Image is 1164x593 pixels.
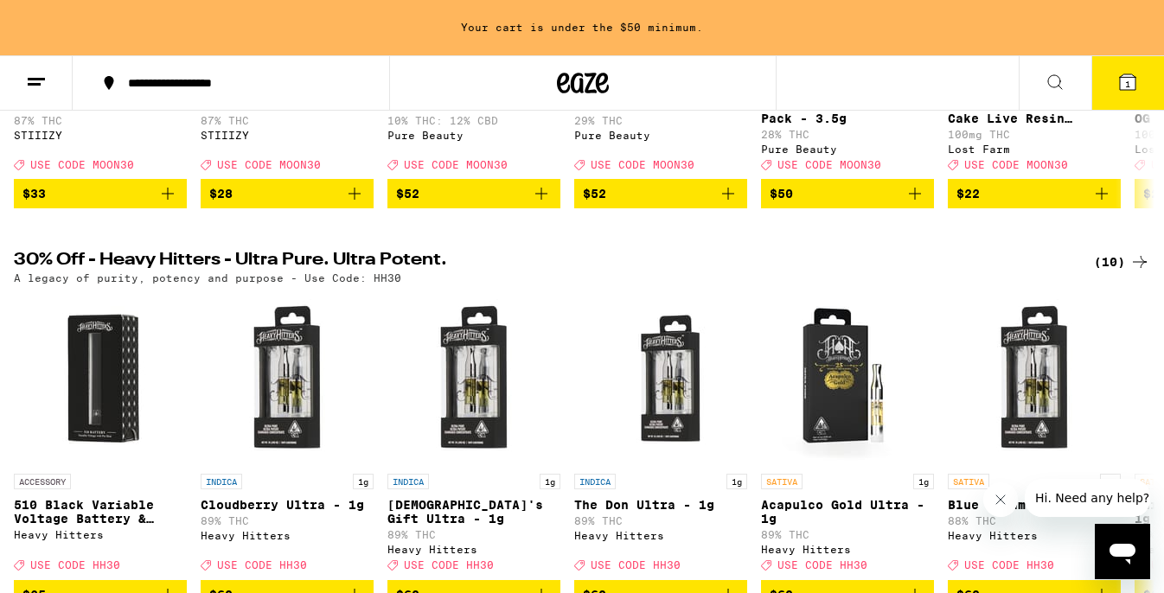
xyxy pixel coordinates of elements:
div: Lost Farm [948,143,1121,155]
p: INDICA [574,474,616,489]
p: 29% THC [574,115,747,126]
iframe: Close message [983,482,1018,517]
img: Heavy Hitters - Acapulco Gold Ultra - 1g [761,292,934,465]
p: The Don Ultra - 1g [574,498,747,512]
span: $50 [770,187,793,201]
p: INDICA [387,474,429,489]
span: USE CODE MOON30 [777,159,881,170]
p: 89% THC [201,515,374,526]
span: USE CODE MOON30 [30,159,134,170]
iframe: Button to launch messaging window [1095,524,1150,579]
div: Pure Beauty [574,130,747,141]
p: 89% THC [387,529,560,540]
p: [DEMOGRAPHIC_DATA]'s Gift Ultra - 1g [387,498,560,526]
a: Open page for 510 Black Variable Voltage Battery & Charger from Heavy Hitters [14,292,187,579]
a: (10) [1094,252,1150,272]
p: 89% THC [761,529,934,540]
p: 1g [913,474,934,489]
p: 1g [540,474,560,489]
span: $52 [396,187,419,201]
span: USE CODE MOON30 [217,159,321,170]
button: Add to bag [14,179,187,208]
span: USE CODE HH30 [964,560,1054,571]
p: SATIVA [761,474,803,489]
img: Heavy Hitters - Blue Dream Ultra - 1g [948,292,1121,465]
span: $28 [209,187,233,201]
span: $33 [22,187,46,201]
span: USE CODE HH30 [217,560,307,571]
p: 28% THC [761,129,934,140]
img: Heavy Hitters - The Don Ultra - 1g [574,292,747,465]
a: Open page for Cloudberry Ultra - 1g from Heavy Hitters [201,292,374,579]
button: Add to bag [387,179,560,208]
span: 1 [1125,79,1130,89]
div: Pure Beauty [761,143,934,155]
span: USE CODE HH30 [591,560,681,571]
div: Pure Beauty [387,130,560,141]
a: Open page for God's Gift Ultra - 1g from Heavy Hitters [387,292,560,579]
p: Acapulco Gold Ultra - 1g [761,498,934,526]
span: USE CODE MOON30 [591,159,694,170]
span: USE CODE HH30 [777,560,867,571]
a: Open page for Blue Dream Ultra - 1g from Heavy Hitters [948,292,1121,579]
p: INDICA [201,474,242,489]
button: Add to bag [201,179,374,208]
div: Heavy Hitters [201,530,374,541]
div: Heavy Hitters [14,529,187,540]
div: STIIIZY [201,130,374,141]
p: ACCESSORY [14,474,71,489]
p: SATIVA [948,474,989,489]
button: Add to bag [948,179,1121,208]
img: Heavy Hitters - 510 Black Variable Voltage Battery & Charger [14,292,187,465]
p: Indica - Babies 10 Pack - 3.5g [761,98,934,125]
h2: 30% Off - Heavy Hitters - Ultra Pure. Ultra Potent. [14,252,1065,272]
p: 89% THC [574,515,747,526]
p: Blue Dream Ultra - 1g [948,498,1121,512]
div: Heavy Hitters [574,530,747,541]
button: Add to bag [574,179,747,208]
p: Cloudberry Ultra - 1g [201,498,374,512]
span: USE CODE MOON30 [964,159,1068,170]
div: STIIIZY [14,130,187,141]
iframe: Message from company [1025,479,1150,517]
p: 10% THC: 12% CBD [387,115,560,126]
div: Heavy Hitters [761,544,934,555]
a: Open page for The Don Ultra - 1g from Heavy Hitters [574,292,747,579]
p: 1g [1100,474,1121,489]
span: USE CODE HH30 [404,560,494,571]
img: Heavy Hitters - God's Gift Ultra - 1g [387,292,560,465]
span: USE CODE HH30 [30,560,120,571]
a: Open page for Acapulco Gold Ultra - 1g from Heavy Hitters [761,292,934,579]
p: 1g [726,474,747,489]
span: USE CODE MOON30 [404,159,508,170]
p: Raspberry x Wedding Cake Live Resin Gummies [948,98,1121,125]
p: 510 Black Variable Voltage Battery & Charger [14,498,187,526]
button: 1 [1091,56,1164,110]
p: A legacy of purity, potency and purpose - Use Code: HH30 [14,272,401,284]
div: Heavy Hitters [387,544,560,555]
p: 1g [353,474,374,489]
span: $22 [956,187,980,201]
p: 87% THC [201,115,374,126]
p: 100mg THC [948,129,1121,140]
p: 88% THC [948,515,1121,526]
img: Heavy Hitters - Cloudberry Ultra - 1g [201,292,374,465]
p: 87% THC [14,115,187,126]
span: $52 [583,187,606,201]
div: Heavy Hitters [948,530,1121,541]
button: Add to bag [761,179,934,208]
